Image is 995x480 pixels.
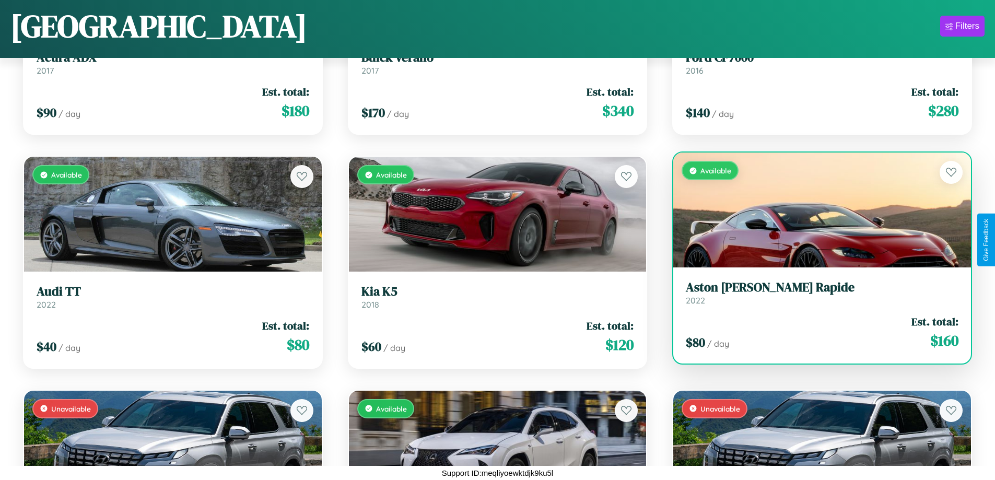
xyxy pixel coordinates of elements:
[686,104,710,121] span: $ 140
[930,330,958,351] span: $ 160
[361,338,381,355] span: $ 60
[587,318,634,333] span: Est. total:
[686,65,704,76] span: 2016
[686,295,705,306] span: 2022
[700,166,731,175] span: Available
[361,65,379,76] span: 2017
[282,100,309,121] span: $ 180
[51,170,82,179] span: Available
[700,404,740,413] span: Unavailable
[361,50,634,76] a: Buick Verano2017
[58,343,80,353] span: / day
[940,16,985,37] button: Filters
[911,84,958,99] span: Est. total:
[605,334,634,355] span: $ 120
[387,109,409,119] span: / day
[37,284,309,299] h3: Audi TT
[602,100,634,121] span: $ 340
[686,334,705,351] span: $ 80
[442,466,553,480] p: Support ID: meqliyoewktdjk9ku5l
[262,84,309,99] span: Est. total:
[262,318,309,333] span: Est. total:
[376,170,407,179] span: Available
[37,338,56,355] span: $ 40
[686,280,958,295] h3: Aston [PERSON_NAME] Rapide
[287,334,309,355] span: $ 80
[51,404,91,413] span: Unavailable
[686,280,958,306] a: Aston [PERSON_NAME] Rapide2022
[955,21,979,31] div: Filters
[361,284,634,299] h3: Kia K5
[686,50,958,76] a: Ford CF70002016
[361,104,385,121] span: $ 170
[37,50,309,76] a: Acura ADX2017
[686,50,958,65] h3: Ford CF7000
[712,109,734,119] span: / day
[58,109,80,119] span: / day
[376,404,407,413] span: Available
[37,50,309,65] h3: Acura ADX
[911,314,958,329] span: Est. total:
[37,299,56,310] span: 2022
[383,343,405,353] span: / day
[928,100,958,121] span: $ 280
[37,284,309,310] a: Audi TT2022
[37,104,56,121] span: $ 90
[37,65,54,76] span: 2017
[982,219,990,261] div: Give Feedback
[361,284,634,310] a: Kia K52018
[587,84,634,99] span: Est. total:
[707,338,729,349] span: / day
[361,50,634,65] h3: Buick Verano
[10,5,307,48] h1: [GEOGRAPHIC_DATA]
[361,299,379,310] span: 2018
